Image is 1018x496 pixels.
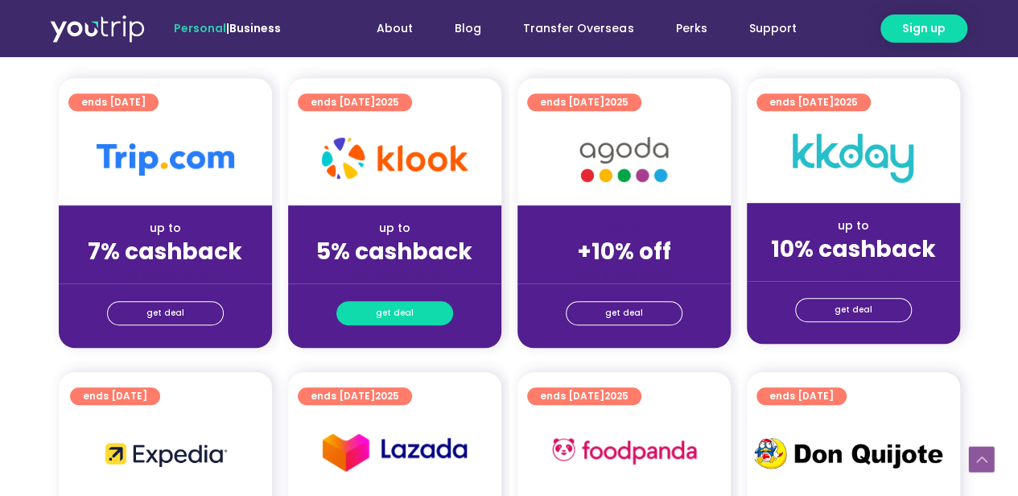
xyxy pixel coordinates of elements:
[72,220,259,237] div: up to
[298,387,412,405] a: ends [DATE]2025
[835,299,872,321] span: get deal
[540,387,629,405] span: ends [DATE]
[174,20,281,36] span: |
[70,387,160,405] a: ends [DATE]
[375,95,399,109] span: 2025
[609,220,639,236] span: up to
[530,267,718,283] div: (for stays only)
[301,267,488,283] div: (for stays only)
[229,20,281,36] a: Business
[83,387,147,405] span: ends [DATE]
[756,387,847,405] a: ends [DATE]
[760,264,947,281] div: (for stays only)
[376,302,414,324] span: get deal
[654,14,727,43] a: Perks
[324,14,817,43] nav: Menu
[146,302,184,324] span: get deal
[605,302,643,324] span: get deal
[68,93,159,111] a: ends [DATE]
[316,236,472,267] strong: 5% cashback
[577,236,671,267] strong: +10% off
[604,389,629,403] span: 2025
[769,93,858,111] span: ends [DATE]
[727,14,817,43] a: Support
[88,236,242,267] strong: 7% cashback
[771,234,936,265] strong: 10% cashback
[880,14,967,43] a: Sign up
[527,93,641,111] a: ends [DATE]2025
[107,301,224,325] a: get deal
[311,93,399,111] span: ends [DATE]
[769,387,834,405] span: ends [DATE]
[795,298,912,322] a: get deal
[434,14,502,43] a: Blog
[566,301,682,325] a: get deal
[834,95,858,109] span: 2025
[301,220,488,237] div: up to
[604,95,629,109] span: 2025
[375,389,399,403] span: 2025
[902,20,946,37] span: Sign up
[756,93,871,111] a: ends [DATE]2025
[336,301,453,325] a: get deal
[760,217,947,234] div: up to
[502,14,654,43] a: Transfer Overseas
[356,14,434,43] a: About
[311,387,399,405] span: ends [DATE]
[527,387,641,405] a: ends [DATE]2025
[540,93,629,111] span: ends [DATE]
[72,267,259,283] div: (for stays only)
[81,93,146,111] span: ends [DATE]
[174,20,226,36] span: Personal
[298,93,412,111] a: ends [DATE]2025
